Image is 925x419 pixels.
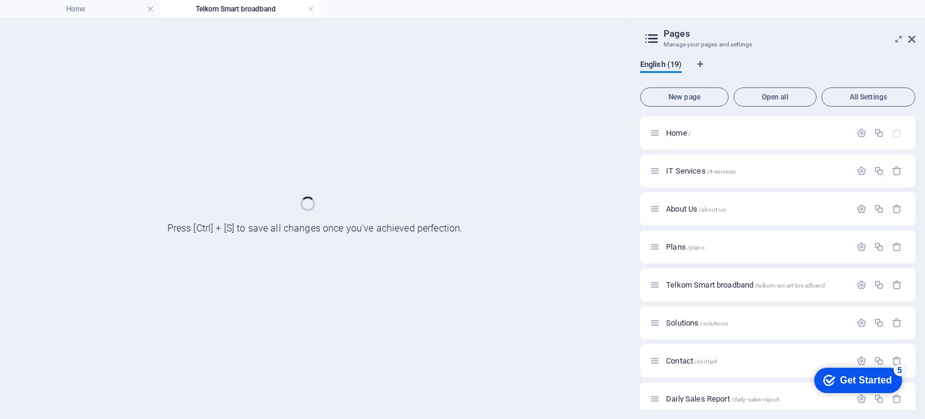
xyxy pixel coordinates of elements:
div: Settings [856,318,867,328]
span: /daily-sales-report [731,396,780,403]
div: Settings [856,128,867,138]
div: Remove [892,204,902,214]
div: Duplicate [874,166,884,176]
div: Duplicate [874,204,884,214]
button: Open all [733,87,817,107]
div: Solutions/solutions [662,319,850,327]
div: Remove [892,166,902,176]
span: Open all [739,93,811,101]
div: Remove [892,280,902,290]
div: Settings [856,242,867,252]
div: Home/ [662,129,850,137]
span: /contact [694,358,717,365]
h2: Pages [664,28,915,39]
div: The startpage cannot be deleted [892,128,902,138]
div: Duplicate [874,318,884,328]
span: English (19) [640,57,682,74]
span: Click to open page [666,356,717,365]
div: Remove [892,318,902,328]
div: Settings [856,204,867,214]
div: Contact/contact [662,357,850,365]
div: Remove [892,242,902,252]
div: Duplicate [874,128,884,138]
span: /solutions [700,320,727,327]
div: 5 [89,2,101,14]
div: Get Started 5 items remaining, 0% complete [10,6,98,31]
div: Duplicate [874,356,884,366]
span: /about-us [699,206,726,213]
span: Click to open page [666,128,691,137]
div: Get Started [36,13,87,24]
div: Settings [856,280,867,290]
div: Telkom Smart broadband/telkom-smart-broadband [662,281,850,289]
span: All Settings [827,93,910,101]
h4: Telkom Smart broadband [160,2,320,16]
div: Settings [856,356,867,366]
span: /plans [687,244,705,251]
button: All Settings [821,87,915,107]
span: Click to open page [666,394,779,403]
div: Remove [892,356,902,366]
div: IT Services/it-services [662,167,850,175]
div: Language Tabs [640,60,915,83]
span: New page [646,93,723,101]
div: Daily Sales Report/daily-sales-report [662,395,850,403]
span: Click to open page [666,280,825,289]
h3: Manage your pages and settings [664,39,891,50]
span: Plans [666,242,705,251]
span: Click to open page [666,318,728,327]
div: Settings [856,166,867,176]
button: New page [640,87,729,107]
div: About Us/about-us [662,205,850,213]
span: /telkom-smart-broadband [755,282,825,289]
span: Click to open page [666,166,736,175]
span: / [688,130,691,137]
div: Duplicate [874,242,884,252]
span: Click to open page [666,204,726,213]
div: Plans/plans [662,243,850,251]
div: Duplicate [874,280,884,290]
span: /it-services [707,168,737,175]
